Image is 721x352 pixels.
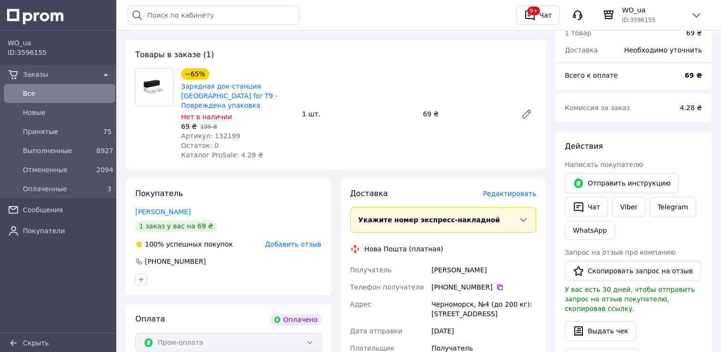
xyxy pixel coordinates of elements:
span: Доставка [350,189,388,198]
a: Viber [612,197,645,217]
span: Нет в наличии [181,113,232,121]
div: успешных покупок [135,239,233,249]
span: Новые [23,108,112,117]
span: Плательщик [350,344,395,352]
span: 69 ₴ [181,123,197,130]
div: 69 ₴ [686,28,702,38]
a: Telegram [650,197,696,217]
span: 8927 [96,147,113,155]
span: 1 товар [565,29,591,37]
input: Поиск по кабинету [128,6,299,25]
span: Адрес [350,300,371,308]
span: 100% [145,240,164,248]
span: Товары в заказе (1) [135,50,214,59]
a: WhatsApp [565,221,615,240]
div: Необходимо уточнить [619,40,708,61]
span: Оплаченные [23,184,92,194]
span: Принятые [23,127,92,136]
span: Отмененные [23,165,92,175]
div: Нова Пошта (платная) [362,244,446,254]
span: Дата отправки [350,327,403,335]
div: −65% [181,68,209,80]
span: Заказы [23,70,96,79]
a: Зарядная док-станция [GEOGRAPHIC_DATA] for T9 - Повреждена упаковка [181,83,277,109]
span: Действия [565,142,603,151]
img: Зарядная док-станция Charging dock for T9 - Повреждена упаковка [136,69,173,106]
div: [DATE] [429,322,538,340]
div: [PHONE_NUMBER] [144,257,207,266]
span: Сообщения [23,205,112,215]
span: Покупатель [135,189,183,198]
button: Отправить инструкцию [565,173,679,193]
span: 2094 [96,166,113,174]
span: Укажите номер экспресс-накладной [358,216,500,224]
span: Артикул: 132199 [181,132,240,140]
span: Написать покупателю [565,161,643,168]
span: Добавить отзыв [265,240,321,248]
a: Редактировать [517,104,536,124]
div: Черноморск, №4 (до 200 кг): [STREET_ADDRESS] [429,296,538,322]
span: Выполненные [23,146,92,155]
button: Выдать чек [565,321,636,341]
span: 4.28 ₴ [680,104,702,112]
span: 199 ₴ [200,124,217,130]
span: ID: 3596155 [622,17,655,23]
div: 1 шт. [298,107,419,121]
span: 3 [107,185,112,193]
span: Редактировать [483,190,536,197]
div: Чат [538,8,554,22]
span: 75 [103,128,112,135]
span: Всего к оплате [565,72,618,79]
span: Доставка [565,46,598,54]
button: Скопировать запрос на отзыв [565,261,701,281]
span: Комиссия за заказ [565,104,630,112]
span: Остаток: 0 [181,142,219,149]
span: Получатель [350,266,392,274]
div: 69 ₴ [419,107,513,121]
b: 69 ₴ [685,72,702,79]
span: Каталог ProSale: 4.28 ₴ [181,151,263,159]
span: У вас есть 30 дней, чтобы отправить запрос на отзыв покупателю, скопировав ссылку. [565,286,695,312]
button: 9+Чат [516,6,560,25]
span: Все [23,89,112,98]
div: [PERSON_NAME] [429,261,538,279]
div: [PHONE_NUMBER] [431,282,536,292]
span: Покупатели [23,226,112,236]
span: WO_ua [622,5,683,15]
a: [PERSON_NAME] [135,208,191,216]
div: 1 заказ у вас на 69 ₴ [135,220,217,232]
span: Оплата [135,314,165,323]
span: Скрыть [23,339,49,347]
span: WO_ua [8,38,112,48]
button: Чат [565,197,608,217]
span: ID: 3596155 [8,49,47,56]
span: Телефон получателя [350,283,424,291]
div: Оплачено [270,314,321,325]
span: Запрос на отзыв про компанию [565,248,676,256]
